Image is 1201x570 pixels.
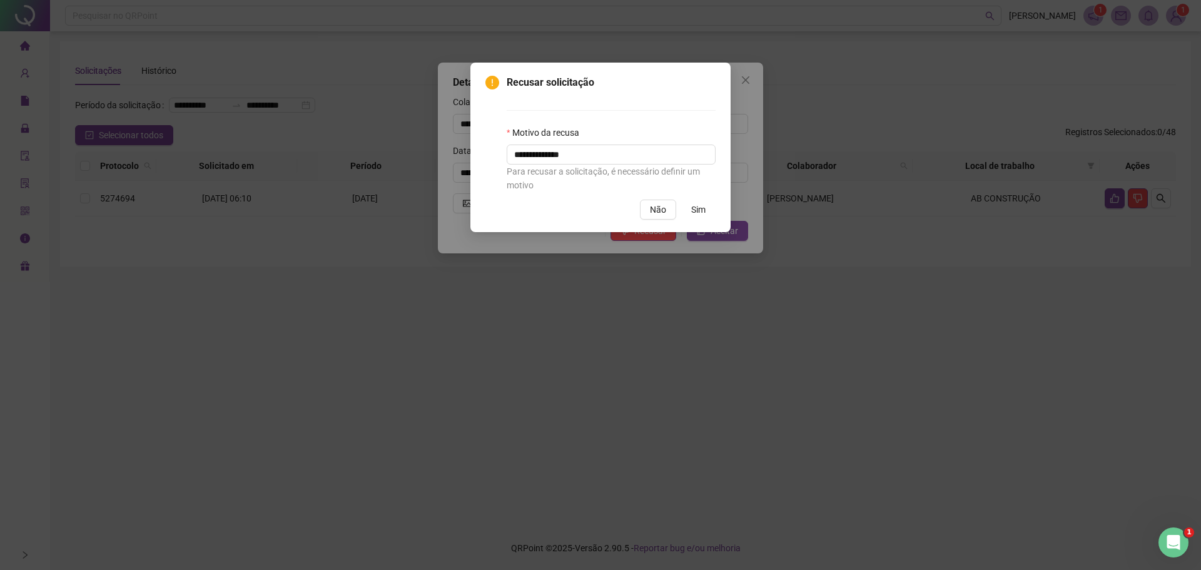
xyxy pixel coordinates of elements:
[681,200,716,220] button: Sim
[640,200,676,220] button: Não
[1184,527,1194,537] span: 1
[507,165,716,192] div: Para recusar a solicitação, é necessário definir um motivo
[507,126,587,140] label: Motivo da recusa
[507,75,716,90] span: Recusar solicitação
[691,203,706,216] span: Sim
[485,76,499,89] span: exclamation-circle
[1158,527,1188,557] iframe: Intercom live chat
[650,203,666,216] span: Não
